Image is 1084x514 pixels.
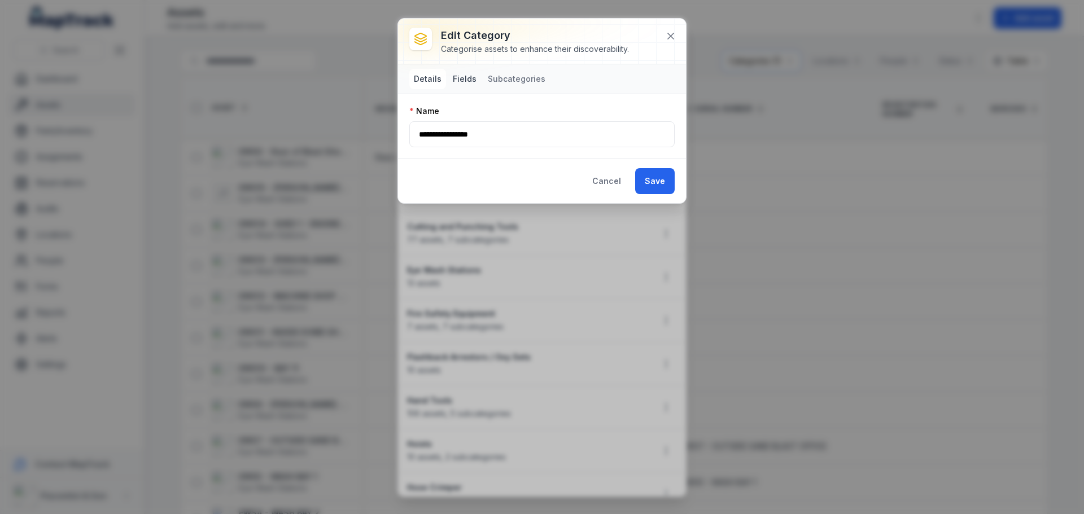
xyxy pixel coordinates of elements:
[635,168,675,194] button: Save
[441,28,629,43] h3: Edit category
[483,69,550,89] button: Subcategories
[409,69,446,89] button: Details
[441,43,629,55] div: Categorise assets to enhance their discoverability.
[583,168,631,194] button: Cancel
[409,106,439,117] label: Name
[448,69,481,89] button: Fields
